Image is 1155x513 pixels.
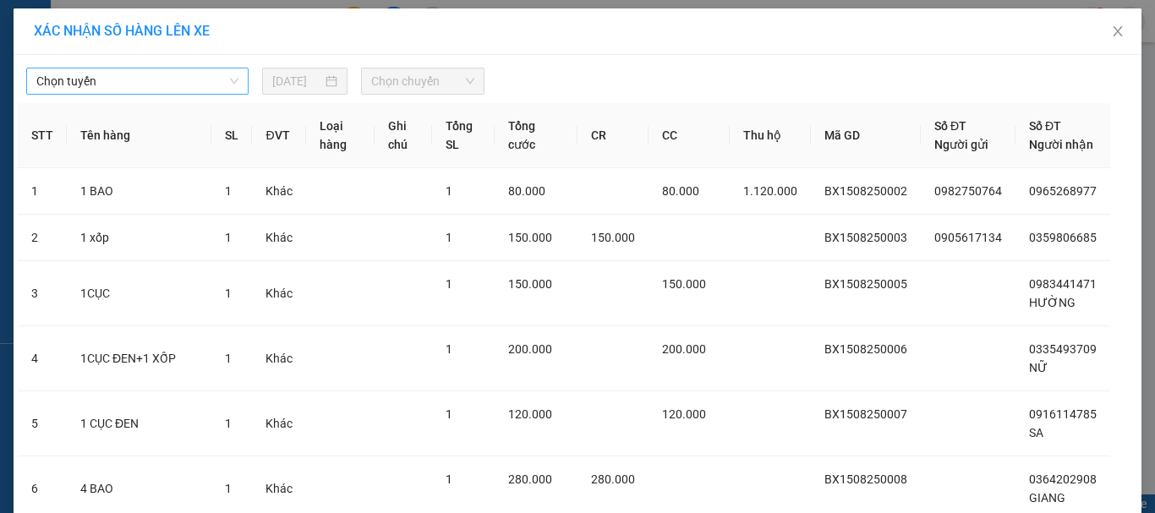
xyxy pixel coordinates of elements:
[934,184,1002,198] span: 0982750764
[1029,119,1061,133] span: Số ĐT
[662,407,706,421] span: 120.000
[591,231,635,244] span: 150.000
[508,472,552,486] span: 280.000
[1029,296,1076,309] span: HƯỜNG
[1029,491,1065,505] span: GIANG
[252,103,306,168] th: ĐVT
[508,407,552,421] span: 120.000
[1029,231,1097,244] span: 0359806685
[508,184,545,198] span: 80.000
[18,168,67,215] td: 1
[225,352,232,365] span: 1
[1029,277,1097,291] span: 0983441471
[225,482,232,495] span: 1
[446,231,452,244] span: 1
[67,103,211,168] th: Tên hàng
[67,391,211,456] td: 1 CỤC ĐEN
[824,184,907,198] span: BX1508250002
[371,68,475,94] span: Chọn chuyến
[824,277,907,291] span: BX1508250005
[446,277,452,291] span: 1
[67,261,211,326] td: 1CỤC
[306,103,375,168] th: Loại hàng
[824,407,907,421] span: BX1508250007
[432,103,495,168] th: Tổng SL
[811,103,921,168] th: Mã GD
[446,342,452,356] span: 1
[508,277,552,291] span: 150.000
[1029,342,1097,356] span: 0335493709
[225,417,232,430] span: 1
[662,342,706,356] span: 200.000
[1094,8,1141,56] button: Close
[508,342,552,356] span: 200.000
[67,215,211,261] td: 1 xốp
[272,72,321,90] input: 15/08/2025
[18,103,67,168] th: STT
[225,184,232,198] span: 1
[934,231,1002,244] span: 0905617134
[18,326,67,391] td: 4
[252,168,306,215] td: Khác
[1111,25,1125,38] span: close
[649,103,730,168] th: CC
[211,103,252,168] th: SL
[446,184,452,198] span: 1
[824,472,907,486] span: BX1508250008
[577,103,649,168] th: CR
[508,231,552,244] span: 150.000
[1029,426,1043,439] span: SA
[252,215,306,261] td: Khác
[252,391,306,456] td: Khác
[662,184,699,198] span: 80.000
[1029,472,1097,486] span: 0364202908
[1029,138,1093,151] span: Người nhận
[18,391,67,456] td: 5
[252,326,306,391] td: Khác
[36,68,238,94] span: Chọn tuyến
[34,23,210,39] span: XÁC NHẬN SỐ HÀNG LÊN XE
[67,168,211,215] td: 1 BAO
[18,215,67,261] td: 2
[67,326,211,391] td: 1CỤC ĐEN+1 XỐP
[824,342,907,356] span: BX1508250006
[1029,407,1097,421] span: 0916114785
[225,231,232,244] span: 1
[1029,361,1048,374] span: NỮ
[18,261,67,326] td: 3
[743,184,797,198] span: 1.120.000
[824,231,907,244] span: BX1508250003
[934,138,988,151] span: Người gửi
[252,261,306,326] td: Khác
[662,277,706,291] span: 150.000
[934,119,966,133] span: Số ĐT
[495,103,577,168] th: Tổng cước
[446,472,452,486] span: 1
[1029,184,1097,198] span: 0965268977
[591,472,635,486] span: 280.000
[375,103,432,168] th: Ghi chú
[446,407,452,421] span: 1
[225,287,232,300] span: 1
[730,103,811,168] th: Thu hộ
